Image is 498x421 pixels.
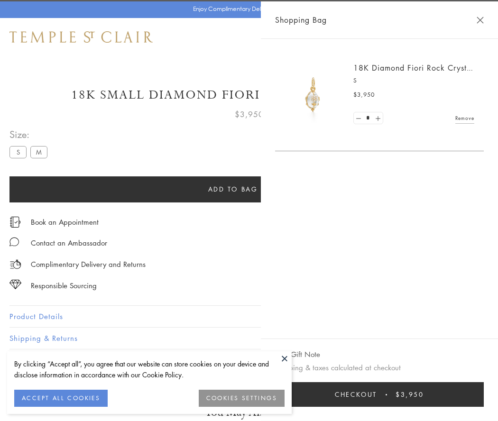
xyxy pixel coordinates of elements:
[354,112,363,124] a: Set quantity to 0
[30,146,47,158] label: M
[275,362,484,374] p: Shipping & taxes calculated at checkout
[9,237,19,247] img: MessageIcon-01_2.svg
[14,390,108,407] button: ACCEPT ALL COOKIES
[9,328,489,349] button: Shipping & Returns
[31,217,99,227] a: Book an Appointment
[373,112,382,124] a: Set quantity to 2
[208,184,258,194] span: Add to bag
[9,146,27,158] label: S
[193,4,301,14] p: Enjoy Complimentary Delivery & Returns
[31,237,107,249] div: Contact an Ambassador
[199,390,285,407] button: COOKIES SETTINGS
[353,90,375,100] span: $3,950
[9,87,489,103] h1: 18K Small Diamond Fiori Rock Crystal Amulet
[396,389,424,400] span: $3,950
[285,66,341,123] img: P51889-E11FIORI
[353,76,474,85] p: S
[477,17,484,24] button: Close Shopping Bag
[335,389,377,400] span: Checkout
[9,217,21,228] img: icon_appointment.svg
[9,258,21,270] img: icon_delivery.svg
[31,258,146,270] p: Complimentary Delivery and Returns
[14,358,285,380] div: By clicking “Accept all”, you agree that our website can store cookies on your device and disclos...
[235,108,264,120] span: $3,950
[9,176,456,202] button: Add to bag
[9,31,153,43] img: Temple St. Clair
[9,280,21,289] img: icon_sourcing.svg
[275,14,327,26] span: Shopping Bag
[9,127,51,142] span: Size:
[275,382,484,407] button: Checkout $3,950
[455,113,474,123] a: Remove
[9,349,489,371] button: Gifting
[31,280,97,292] div: Responsible Sourcing
[9,306,489,327] button: Product Details
[275,348,320,360] button: Add Gift Note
